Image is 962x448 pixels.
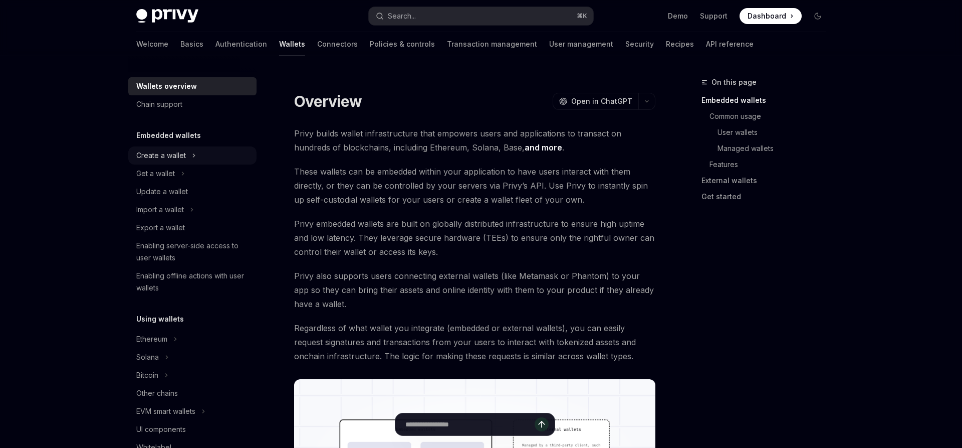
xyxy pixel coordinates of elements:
[810,8,826,24] button: Toggle dark mode
[136,270,251,294] div: Enabling offline actions with user wallets
[136,98,182,110] div: Chain support
[128,267,257,297] a: Enabling offline actions with user wallets
[128,348,257,366] button: Toggle Solana section
[136,204,184,216] div: Import a wallet
[701,140,834,157] a: Managed wallets
[128,146,257,165] button: Toggle Create a wallet section
[128,237,257,267] a: Enabling server-side access to user wallets
[701,92,834,108] a: Embedded wallets
[136,129,201,141] h5: Embedded wallets
[180,32,203,56] a: Basics
[136,423,186,435] div: UI components
[701,108,834,124] a: Common usage
[535,417,549,431] button: Send message
[571,96,632,106] span: Open in ChatGPT
[136,240,251,264] div: Enabling server-side access to user wallets
[294,126,655,155] span: Privy builds wallet infrastructure that empowers users and applications to transact on hundreds o...
[128,330,257,348] button: Toggle Ethereum section
[294,269,655,311] span: Privy also supports users connecting external wallets (like Metamask or Phantom) to your app so t...
[625,32,654,56] a: Security
[128,420,257,438] a: UI components
[294,165,655,207] span: These wallets can be embedded within your application to have users interact with them directly, ...
[136,80,197,92] div: Wallets overview
[136,186,188,198] div: Update a wallet
[128,384,257,402] a: Other chains
[294,321,655,363] span: Regardless of what wallet you integrate (embedded or external wallets), you can easily request si...
[294,92,362,110] h1: Overview
[706,32,754,56] a: API reference
[136,168,175,180] div: Get a wallet
[136,32,168,56] a: Welcome
[666,32,694,56] a: Recipes
[136,333,167,345] div: Ethereum
[128,95,257,113] a: Chain support
[128,183,257,201] a: Update a wallet
[136,351,159,363] div: Solana
[447,32,537,56] a: Transaction management
[136,369,158,381] div: Bitcoin
[128,219,257,237] a: Export a wallet
[128,201,257,219] button: Toggle Import a wallet section
[525,142,562,153] a: and more
[136,405,195,417] div: EVM smart wallets
[701,157,834,173] a: Features
[577,12,587,20] span: ⌘ K
[279,32,305,56] a: Wallets
[294,217,655,259] span: Privy embedded wallets are built on globally distributed infrastructure to ensure high uptime and...
[136,9,198,23] img: dark logo
[701,124,834,140] a: User wallets
[128,165,257,183] button: Toggle Get a wallet section
[136,387,178,399] div: Other chains
[740,8,802,24] a: Dashboard
[405,413,535,435] input: Ask a question...
[701,189,834,205] a: Get started
[136,222,185,234] div: Export a wallet
[700,11,728,21] a: Support
[136,313,184,325] h5: Using wallets
[553,93,638,110] button: Open in ChatGPT
[369,7,593,25] button: Open search
[748,11,786,21] span: Dashboard
[136,150,186,162] div: Create a wallet
[215,32,267,56] a: Authentication
[549,32,613,56] a: User management
[128,77,257,95] a: Wallets overview
[388,10,416,22] div: Search...
[668,11,688,21] a: Demo
[701,173,834,189] a: External wallets
[128,402,257,420] button: Toggle EVM smart wallets section
[317,32,358,56] a: Connectors
[711,76,757,88] span: On this page
[128,366,257,384] button: Toggle Bitcoin section
[370,32,435,56] a: Policies & controls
